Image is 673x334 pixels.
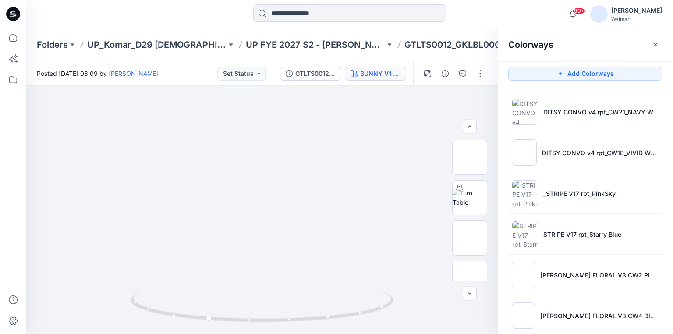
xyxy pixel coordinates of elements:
img: STRIPE V17 rpt_Starry Blue [512,221,538,247]
img: ATHIYA FLORAL V3 CW4 DIAMANT [512,302,538,329]
p: DITSY CONVO v4 rpt_CW18_VIVID WHITE [542,148,659,157]
p: [PERSON_NAME] FLORAL V3 CW2 PINK SKY [540,270,659,280]
a: UP_Komar_D29 [DEMOGRAPHIC_DATA] Sleep [87,39,227,51]
span: 99+ [572,7,585,14]
div: Walmart [611,16,662,22]
img: Turn Table [453,188,487,207]
a: UP FYE 2027 S2 - [PERSON_NAME] D29 [DEMOGRAPHIC_DATA] Sleepwear [246,39,385,51]
button: BUNNY V1 CW7 PINK SKY [345,67,406,81]
img: DITSY CONVO v4 rpt_CW21_NAVY WATER [512,99,538,125]
p: _STRIPE V17 rpt_PinkSky [543,189,616,198]
p: [PERSON_NAME] FLORAL V3 CW4 DIAMANT [543,311,659,320]
div: BUNNY V1 CW7 PINK SKY [360,69,400,78]
button: Add Colorways [508,67,662,81]
button: GTLTS0012_GKLBL0008_COLORWAY [280,67,341,81]
p: GTLTS0012_GKLBL0008_COLORWAY [404,39,544,51]
p: STRIPE V17 rpt_Starry Blue [543,230,621,239]
a: Folders [37,39,68,51]
span: Posted [DATE] 08:09 by [37,69,158,78]
p: DITSY CONVO v4 rpt_CW21_NAVY WATER [543,107,659,117]
img: _STRIPE V17 rpt_PinkSky [512,180,538,206]
button: Details [438,67,452,81]
img: avatar [590,5,608,23]
img: DITSY CONVO v4 rpt_CW18_VIVID WHITE [512,139,537,166]
div: [PERSON_NAME] [611,5,662,16]
div: GTLTS0012_GKLBL0008_COLORWAY [295,69,336,78]
h2: Colorways [508,39,553,50]
img: ATHIYA FLORAL V3 CW2 PINK SKY [512,262,535,288]
a: [PERSON_NAME] [109,70,158,77]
